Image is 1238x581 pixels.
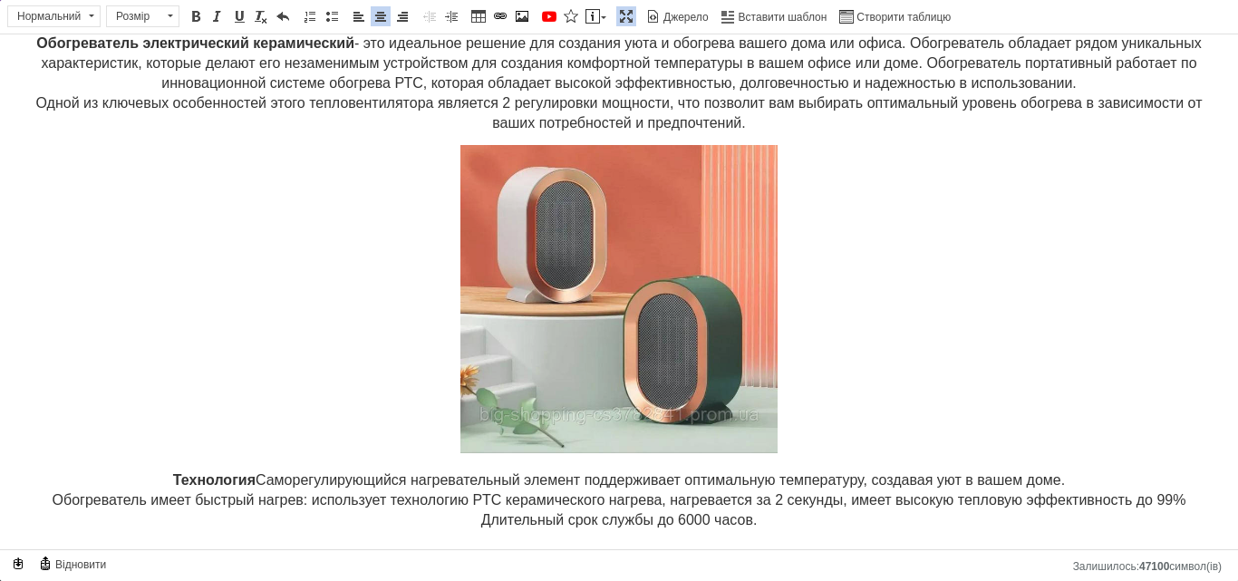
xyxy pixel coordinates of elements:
[392,6,412,26] a: По правому краю
[643,6,711,26] a: Джерело
[583,6,609,26] a: Вставити повідомлення
[106,5,179,27] a: Розмір
[371,6,391,26] a: По центру
[273,6,293,26] a: Повернути (Ctrl+Z)
[1073,556,1231,573] div: Кiлькiсть символiв
[539,6,559,26] a: Додати відео з YouTube
[420,6,440,26] a: Зменшити відступ
[229,6,249,26] a: Підкреслений (Ctrl+U)
[36,1,1203,95] span: - это идеальное решение для создания уюта и обогрева вашего дома или офиса. Обогреватель обладает...
[661,10,709,25] span: Джерело
[53,557,106,573] span: Відновити
[441,6,461,26] a: Збільшити відступ
[300,6,320,26] a: Вставити/видалити нумерований список
[35,554,109,574] a: Відновити
[490,6,510,26] a: Вставити/Редагувати посилання (Ctrl+L)
[854,10,951,25] span: Створити таблицю
[719,6,830,26] a: Вставити шаблон
[107,6,161,26] span: Розмір
[1139,560,1169,573] span: 47100
[251,6,271,26] a: Видалити форматування
[18,111,1220,425] p: ​​​​​​​
[36,1,354,16] strong: Обогреватель электрический керамический
[53,438,1186,493] span: Саморегулирующийся нагревательный элемент поддерживает оптимальную температуру, создавая уют в ва...
[616,6,636,26] a: Максимізувати
[173,438,256,453] strong: Технология
[322,6,342,26] a: Вставити/видалити маркований список
[469,6,488,26] a: Таблиця
[349,6,369,26] a: По лівому краю
[512,6,532,26] a: Зображення
[8,554,28,574] a: Зробити резервну копію зараз
[837,6,953,26] a: Створити таблицю
[7,5,101,27] a: Нормальний
[186,6,206,26] a: Жирний (Ctrl+B)
[736,10,827,25] span: Вставити шаблон
[8,6,82,26] span: Нормальний
[208,6,227,26] a: Курсив (Ctrl+I)
[561,6,581,26] a: Вставити іконку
